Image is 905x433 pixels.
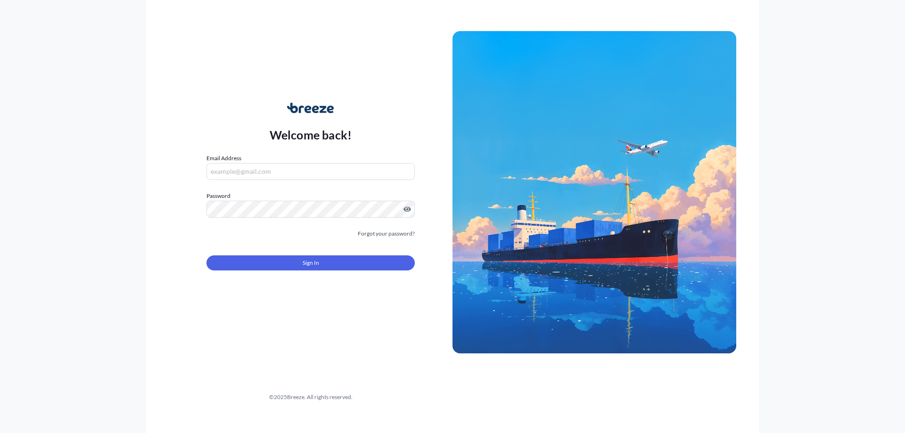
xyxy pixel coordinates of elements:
label: Email Address [206,154,241,163]
button: Sign In [206,255,415,270]
div: © 2025 Breeze. All rights reserved. [169,392,452,402]
a: Forgot your password? [358,229,415,238]
button: Show password [403,205,411,213]
input: example@gmail.com [206,163,415,180]
p: Welcome back! [270,127,352,142]
span: Sign In [303,258,319,268]
img: Ship illustration [452,31,736,353]
label: Password [206,191,415,201]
